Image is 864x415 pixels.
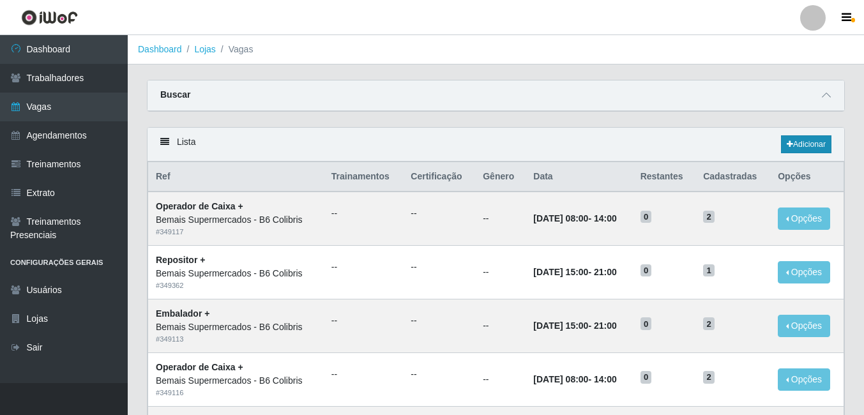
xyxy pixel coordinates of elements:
[533,267,588,277] time: [DATE] 15:00
[216,43,254,56] li: Vagas
[533,321,588,331] time: [DATE] 15:00
[778,261,830,283] button: Opções
[411,314,467,328] ul: --
[594,213,617,223] time: 14:00
[526,162,632,192] th: Data
[156,280,316,291] div: # 349362
[475,246,526,299] td: --
[156,321,316,334] div: Bemais Supermercados - B6 Colibris
[640,211,652,223] span: 0
[475,192,526,245] td: --
[331,207,396,220] ul: --
[148,128,844,162] div: Lista
[640,317,652,330] span: 0
[156,388,316,398] div: # 349116
[703,211,715,223] span: 2
[156,362,243,372] strong: Operador de Caixa +
[156,213,316,227] div: Bemais Supermercados - B6 Colibris
[411,368,467,381] ul: --
[533,267,616,277] strong: -
[194,44,215,54] a: Lojas
[21,10,78,26] img: CoreUI Logo
[160,89,190,100] strong: Buscar
[533,374,588,384] time: [DATE] 08:00
[778,207,830,230] button: Opções
[156,227,316,238] div: # 349117
[411,260,467,274] ul: --
[403,162,475,192] th: Certificação
[138,44,182,54] a: Dashboard
[781,135,831,153] a: Adicionar
[703,371,715,384] span: 2
[695,162,770,192] th: Cadastradas
[703,317,715,330] span: 2
[331,314,396,328] ul: --
[594,374,617,384] time: 14:00
[703,264,715,277] span: 1
[324,162,404,192] th: Trainamentos
[640,371,652,384] span: 0
[411,207,467,220] ul: --
[778,368,830,391] button: Opções
[156,267,316,280] div: Bemais Supermercados - B6 Colibris
[475,299,526,352] td: --
[156,334,316,345] div: # 349113
[128,35,864,64] nav: breadcrumb
[770,162,844,192] th: Opções
[640,264,652,277] span: 0
[156,374,316,388] div: Bemais Supermercados - B6 Colibris
[633,162,696,192] th: Restantes
[156,255,205,265] strong: Repositor +
[148,162,324,192] th: Ref
[331,368,396,381] ul: --
[475,162,526,192] th: Gênero
[331,260,396,274] ul: --
[533,321,616,331] strong: -
[156,308,209,319] strong: Embalador +
[594,267,617,277] time: 21:00
[594,321,617,331] time: 21:00
[156,201,243,211] strong: Operador de Caixa +
[778,315,830,337] button: Opções
[533,213,588,223] time: [DATE] 08:00
[533,374,616,384] strong: -
[533,213,616,223] strong: -
[475,352,526,406] td: --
